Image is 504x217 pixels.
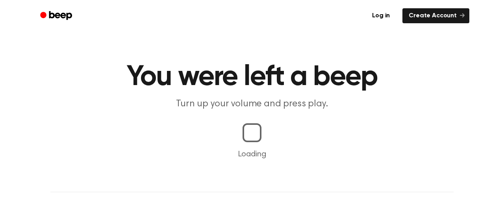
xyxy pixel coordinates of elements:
h1: You were left a beep [50,63,454,91]
a: Create Account [402,8,469,23]
a: Beep [35,8,79,24]
p: Loading [9,148,495,160]
p: Turn up your volume and press play. [101,98,403,111]
a: Log in [364,7,398,25]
